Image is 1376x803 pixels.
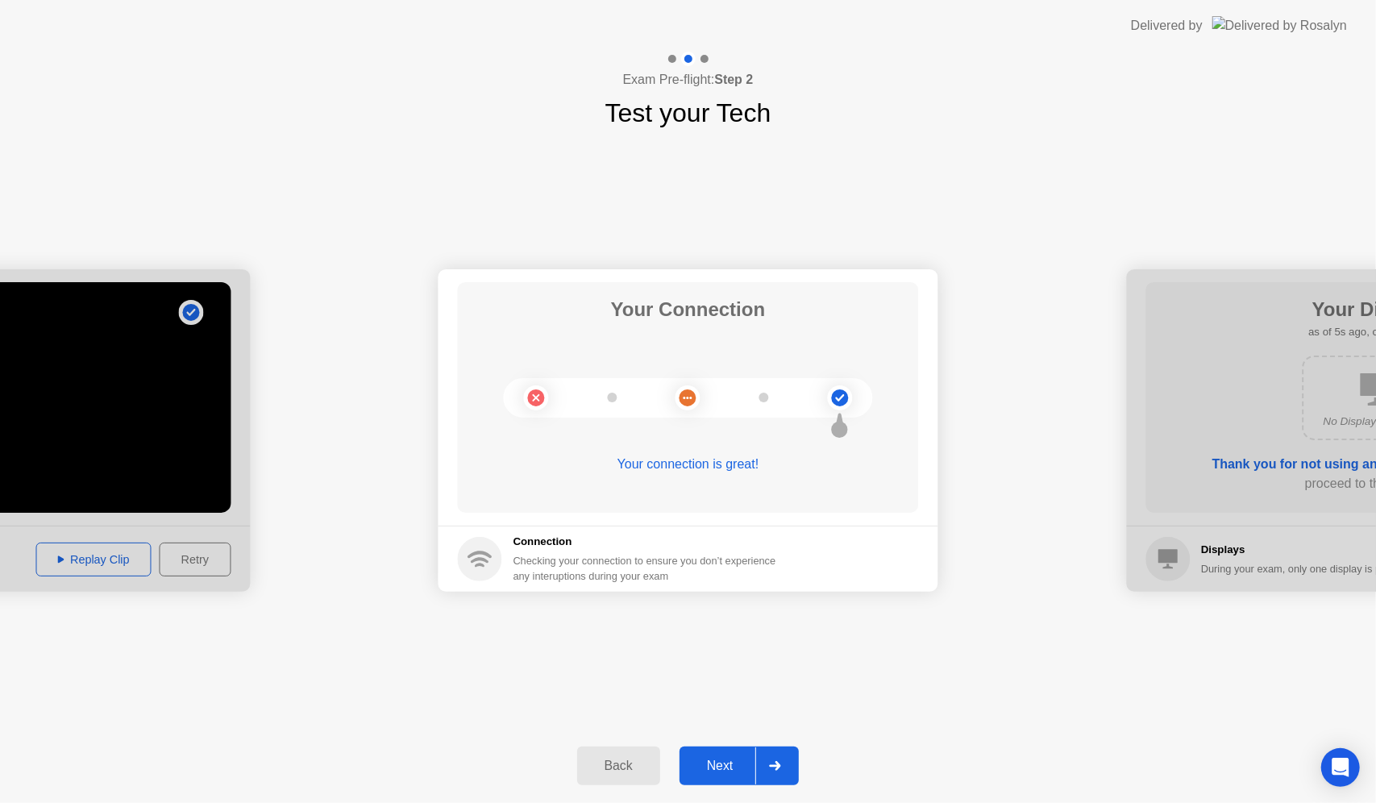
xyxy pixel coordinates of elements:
div: Checking your connection to ensure you don’t experience any interuptions during your exam [513,553,786,584]
h1: Your Connection [611,295,766,324]
h1: Test your Tech [605,94,771,132]
h4: Exam Pre-flight: [623,70,754,89]
div: Next [684,759,756,773]
button: Back [577,747,660,785]
div: Open Intercom Messenger [1321,748,1360,787]
button: Next [680,747,800,785]
div: Back [582,759,655,773]
div: Your connection is great! [458,455,919,474]
h5: Connection [513,534,786,550]
img: Delivered by Rosalyn [1212,16,1347,35]
div: Delivered by [1131,16,1203,35]
b: Step 2 [714,73,753,86]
